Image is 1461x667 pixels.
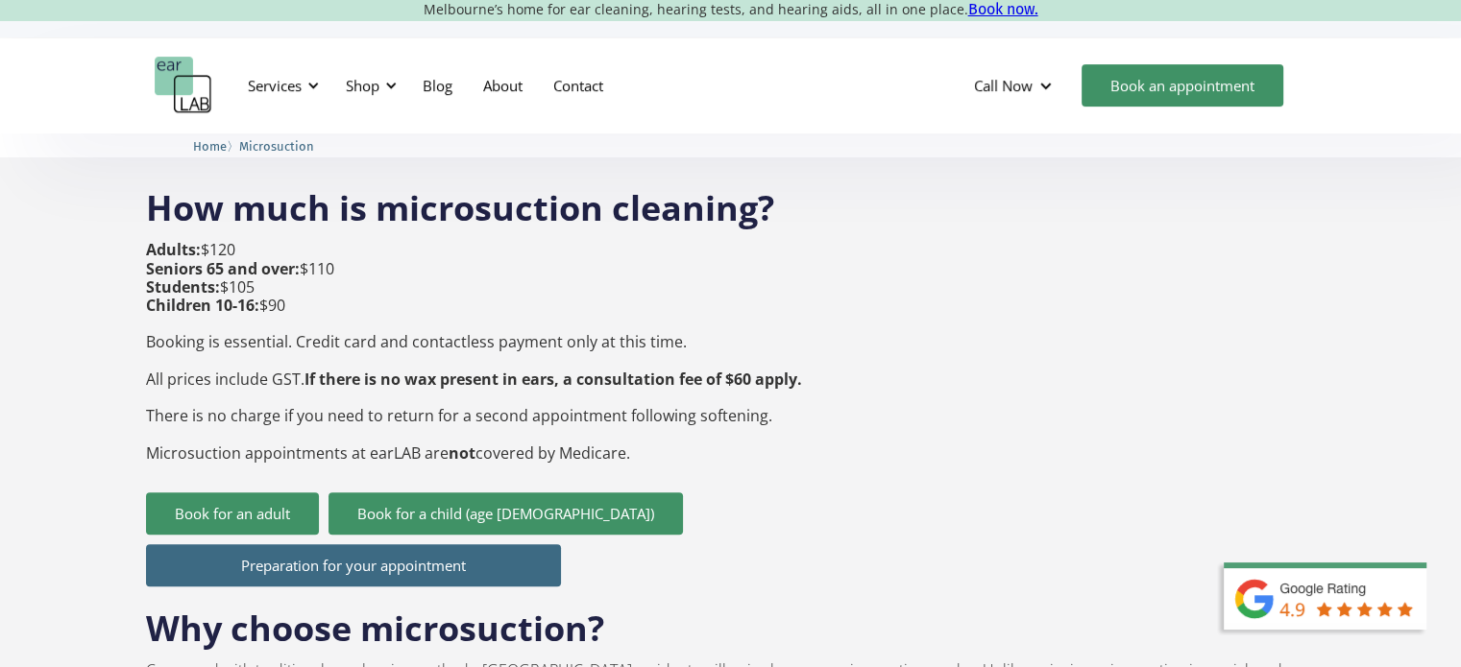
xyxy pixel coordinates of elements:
[193,136,239,156] li: 〉
[538,58,619,113] a: Contact
[248,76,302,95] div: Services
[959,57,1072,114] div: Call Now
[155,57,212,114] a: home
[236,57,325,114] div: Services
[346,76,379,95] div: Shop
[1082,64,1283,107] a: Book an appointment
[468,58,538,113] a: About
[239,136,314,155] a: Microsuction
[146,258,300,279] strong: Seniors 65 and over:
[146,166,1315,231] h2: How much is microsuction cleaning?
[146,241,802,462] p: $120 $110 $105 $90 Booking is essential. Credit card and contactless payment only at this time. A...
[146,295,259,316] strong: Children 10-16:
[407,58,468,113] a: Blog
[193,139,227,154] span: Home
[146,586,604,652] h2: Why choose microsuction?
[146,492,319,535] a: Book for an adult
[449,442,475,464] strong: not
[334,57,402,114] div: Shop
[329,492,683,535] a: Book for a child (age [DEMOGRAPHIC_DATA])
[239,139,314,154] span: Microsuction
[193,136,227,155] a: Home
[146,544,561,586] a: Preparation for your appointment
[146,276,220,298] strong: Students:
[974,76,1033,95] div: Call Now
[146,239,201,260] strong: Adults:
[304,369,802,390] strong: If there is no wax present in ears, a consultation fee of $60 apply.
